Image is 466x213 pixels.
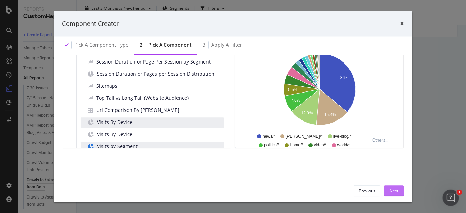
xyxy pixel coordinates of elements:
[290,142,303,148] span: home/*
[97,131,132,138] span: Visits By Device
[443,190,459,206] iframe: Intercom live chat
[324,112,336,117] text: 15.4%
[340,75,348,80] text: 36%
[359,188,375,194] div: Previous
[140,42,142,49] div: 2
[389,188,398,194] div: Next
[97,143,138,150] span: Visits by Segment
[211,42,242,49] div: Apply a Filter
[96,59,211,66] span: Session Duration or Page Per Session by Segment
[264,142,280,148] span: politics/*
[384,185,404,196] button: Next
[333,134,352,139] span: live-blog/*
[54,11,412,202] div: modal
[96,107,179,114] span: Url Comparison By [PERSON_NAME]
[291,98,301,103] text: 7.6%
[62,19,119,28] div: Component Creator
[203,42,205,49] div: 3
[286,134,323,139] span: [PERSON_NAME]/*
[400,19,404,28] div: times
[96,95,189,102] span: Top Tail vs Long Tail (Website Audience)
[337,142,350,148] span: world/*
[263,134,275,139] span: news/*
[353,185,381,196] button: Previous
[97,71,214,78] span: Session Duration or Pages per Session Distribution
[372,137,392,143] div: Others...
[457,190,462,195] span: 1
[288,87,298,92] text: 5.5%
[74,42,129,49] div: Pick a Component type
[314,142,327,148] span: video/*
[97,119,132,126] span: Visits By Device
[241,50,398,130] svg: A chart.
[96,83,118,90] span: Sitemaps
[301,110,313,115] text: 12.9%
[148,42,192,49] div: Pick a Component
